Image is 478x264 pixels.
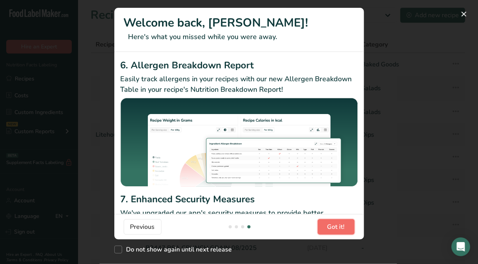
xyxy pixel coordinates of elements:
button: Got it! [318,219,355,235]
div: Open Intercom Messenger [451,237,470,256]
h1: Welcome back, [PERSON_NAME]! [124,14,355,32]
button: Previous [124,219,162,235]
span: Do not show again until next release [122,246,232,253]
span: Got it! [327,222,345,232]
h2: 7. Enhanced Security Measures [121,192,358,206]
img: Allergen Breakdown Report [121,98,358,189]
h2: 6. Allergen Breakdown Report [121,58,358,72]
p: Easily track allergens in your recipes with our new Allergen Breakdown Table in your recipe's Nut... [121,74,358,95]
p: We've upgraded our app's security measures to provide better protection for your account. For opt... [121,208,358,250]
p: Here's what you missed while you were away. [124,32,355,42]
span: Previous [130,222,155,232]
